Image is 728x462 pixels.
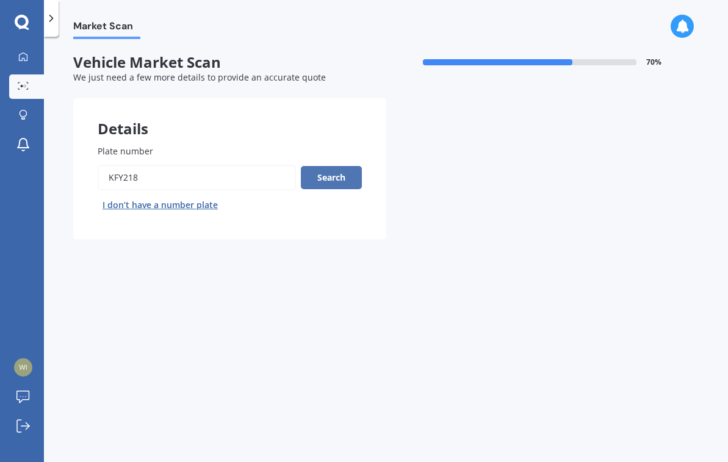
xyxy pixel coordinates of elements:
[73,54,386,71] span: Vehicle Market Scan
[14,358,32,377] img: a3af2d1fdddb4d2dd48b53a312baa1aa
[73,71,326,83] span: We just need a few more details to provide an accurate quote
[301,166,362,189] button: Search
[98,165,296,190] input: Enter plate number
[98,195,223,215] button: I don’t have a number plate
[73,20,140,37] span: Market Scan
[73,98,386,135] div: Details
[98,145,153,157] span: Plate number
[646,58,661,67] span: 70 %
